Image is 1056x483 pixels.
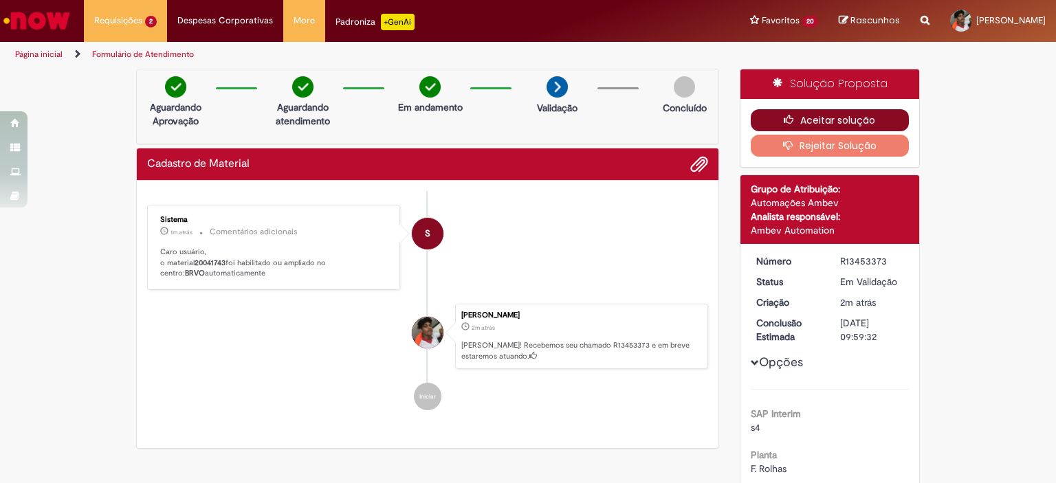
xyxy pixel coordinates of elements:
span: F. Rolhas [751,462,786,475]
p: Aguardando Aprovação [142,100,209,128]
img: check-circle-green.png [165,76,186,98]
p: Validação [537,101,577,115]
span: 20 [802,16,818,27]
img: check-circle-green.png [292,76,313,98]
img: ServiceNow [1,7,72,34]
ul: Histórico de tíquete [147,191,708,425]
button: Aceitar solução [751,109,910,131]
p: Aguardando atendimento [269,100,336,128]
li: ISRAEL TAITE [147,304,708,370]
dt: Número [746,254,830,268]
div: Em Validação [840,275,904,289]
span: [PERSON_NAME] [976,14,1046,26]
button: Rejeitar Solução [751,135,910,157]
div: R13453373 [840,254,904,268]
div: Sistema [160,216,389,224]
time: 27/08/2025 16:00:05 [170,228,192,236]
div: Analista responsável: [751,210,910,223]
dt: Conclusão Estimada [746,316,830,344]
img: img-circle-grey.png [674,76,695,98]
p: Em andamento [398,100,463,114]
div: System [412,218,443,249]
dt: Criação [746,295,830,309]
p: Caro usuário, o material foi habilitado ou ampliado no centro: automaticamente [160,247,389,279]
span: Rascunhos [850,14,900,27]
div: Solução Proposta [740,69,920,99]
div: 27/08/2025 15:59:25 [840,295,904,309]
div: [DATE] 09:59:32 [840,316,904,344]
span: Favoritos [762,14,800,27]
h2: Cadastro de Material Histórico de tíquete [147,158,250,170]
div: ISRAEL TAITE [412,317,443,348]
div: [PERSON_NAME] [461,311,701,319]
span: 1m atrás [170,228,192,236]
img: check-circle-green.png [419,76,441,98]
span: Despesas Corporativas [177,14,273,27]
time: 27/08/2025 15:59:25 [840,296,876,308]
span: s4 [751,421,760,434]
span: S [425,217,430,250]
a: Rascunhos [839,14,900,27]
dt: Status [746,275,830,289]
div: Padroniza [335,14,415,30]
button: Adicionar anexos [690,155,708,173]
ul: Trilhas de página [10,42,694,67]
div: Ambev Automation [751,223,910,237]
div: Automações Ambev [751,196,910,210]
a: Formulário de Atendimento [92,49,194,60]
p: +GenAi [381,14,415,30]
p: [PERSON_NAME]! Recebemos seu chamado R13453373 e em breve estaremos atuando. [461,340,701,361]
span: More [294,14,315,27]
div: Grupo de Atribuição: [751,182,910,196]
small: Comentários adicionais [210,226,298,238]
img: arrow-next.png [547,76,568,98]
b: Planta [751,449,777,461]
span: 2m atrás [840,296,876,308]
time: 27/08/2025 15:59:25 [472,324,495,332]
a: Página inicial [15,49,63,60]
span: 2 [145,16,157,27]
b: SAP Interim [751,407,801,420]
span: 2m atrás [472,324,495,332]
b: 20041743 [195,258,225,268]
span: Requisições [94,14,142,27]
p: Concluído [663,101,707,115]
b: BRVO [185,268,205,278]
